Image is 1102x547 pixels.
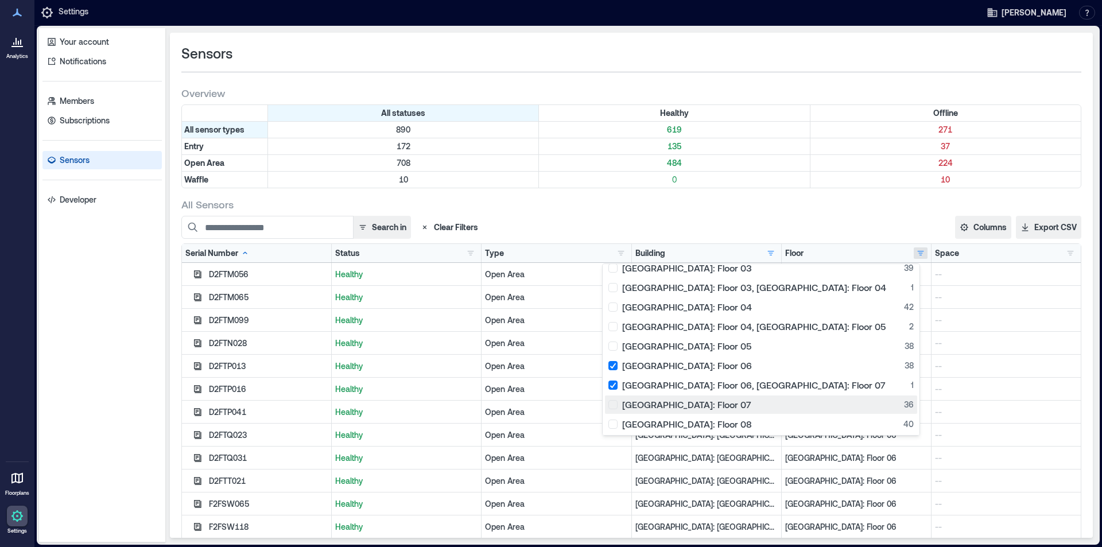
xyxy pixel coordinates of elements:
p: [GEOGRAPHIC_DATA]: Floor 06 [785,452,928,464]
button: Columns [955,216,1011,239]
a: Notifications [42,52,162,71]
p: -- [935,498,1077,510]
p: Healthy [335,360,478,372]
p: Subscriptions [60,115,110,126]
p: Developer [60,194,96,205]
p: 10 [813,174,1078,185]
p: Healthy [335,475,478,487]
p: -- [935,383,1077,395]
div: D2FTP016 [209,383,328,395]
div: Open Area [485,498,627,510]
p: Floorplans [5,490,29,496]
span: Overview [181,86,225,100]
p: Settings [7,527,27,534]
p: Healthy [335,315,478,326]
p: -- [935,406,1077,418]
p: Members [60,95,94,107]
div: D2FTP013 [209,360,328,372]
p: Healthy [335,269,478,280]
div: Filter by Type: Waffle & Status: Healthy (0 sensors) [539,172,810,188]
p: 619 [541,124,807,135]
div: Filter by Type: Waffle [182,172,268,188]
p: Healthy [335,383,478,395]
div: Building [635,247,665,259]
p: Healthy [335,337,478,349]
p: Healthy [335,521,478,533]
div: Open Area [485,315,627,326]
button: Clear Filters [416,216,483,239]
p: Healthy [335,406,478,418]
div: Open Area [485,337,627,349]
p: 484 [541,157,807,169]
button: [PERSON_NAME] [983,3,1070,22]
p: 271 [813,124,1078,135]
p: [GEOGRAPHIC_DATA]: Floor 06 [785,498,928,510]
p: Healthy [335,498,478,510]
div: Open Area [485,269,627,280]
span: Sensors [181,44,232,63]
p: Healthy [335,292,478,303]
p: -- [935,360,1077,372]
p: Analytics [6,53,28,60]
p: Healthy [335,452,478,464]
div: D2FTP041 [209,406,328,418]
p: 224 [813,157,1078,169]
div: F2FSW118 [209,521,328,533]
div: Floor [785,247,804,259]
div: Filter by Type: Entry [182,138,268,154]
div: Filter by Type: Open Area [182,155,268,171]
div: All sensor types [182,122,268,138]
div: Serial Number [185,247,250,259]
p: -- [935,475,1077,487]
div: Status [335,247,360,259]
div: Open Area [485,360,627,372]
div: Filter by Type: Entry & Status: Healthy [539,138,810,154]
p: -- [935,429,1077,441]
p: 10 [270,174,536,185]
p: -- [935,337,1077,349]
div: Open Area [485,383,627,395]
p: [GEOGRAPHIC_DATA]: [GEOGRAPHIC_DATA] - 133489 [635,521,778,533]
a: Members [42,92,162,110]
p: [GEOGRAPHIC_DATA]: Floor 06 [785,521,928,533]
a: Floorplans [2,464,33,500]
a: Developer [42,191,162,209]
div: D2FTN028 [209,337,328,349]
p: -- [935,452,1077,464]
div: D2FTQ031 [209,452,328,464]
div: Filter by Type: Open Area & Status: Healthy [539,155,810,171]
div: D2FTM056 [209,269,328,280]
div: D2FTM099 [209,315,328,326]
div: D2FTM065 [209,292,328,303]
p: -- [935,521,1077,533]
div: Filter by Type: Open Area & Status: Offline [810,155,1081,171]
p: Notifications [60,56,106,67]
button: Export CSV [1016,216,1081,239]
div: Open Area [485,521,627,533]
div: Space [935,247,959,259]
p: 708 [270,157,536,169]
div: D2FTT021 [209,475,328,487]
div: Type [485,247,504,259]
span: All Sensors [181,197,234,211]
p: [GEOGRAPHIC_DATA]: [GEOGRAPHIC_DATA] - 133489 [635,452,778,464]
a: Subscriptions [42,111,162,130]
p: -- [935,315,1077,326]
p: Sensors [60,154,90,166]
div: Open Area [485,406,627,418]
p: [GEOGRAPHIC_DATA]: [GEOGRAPHIC_DATA] - 133489 [635,475,778,487]
p: 135 [541,141,807,152]
div: All statuses [268,105,539,121]
button: Search in [353,216,411,239]
div: D2FTQ023 [209,429,328,441]
div: Open Area [485,292,627,303]
p: [GEOGRAPHIC_DATA]: Floor 06 [785,475,928,487]
a: Settings [3,502,31,538]
div: Filter by Status: Offline [810,105,1081,121]
p: [GEOGRAPHIC_DATA]: [GEOGRAPHIC_DATA] - 133489 [635,498,778,510]
div: F2FSW065 [209,498,328,510]
div: Open Area [485,452,627,464]
div: Filter by Status: Healthy [539,105,810,121]
div: Open Area [485,429,627,441]
p: -- [935,269,1077,280]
